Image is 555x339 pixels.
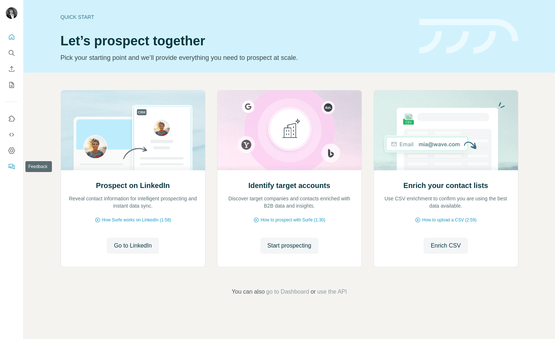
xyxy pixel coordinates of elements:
button: Use Surfe on LinkedIn [6,112,17,125]
p: Pick your starting point and we’ll provide everything you need to prospect at scale. [61,53,411,63]
button: Go to LinkedIn [107,238,159,254]
span: Start prospecting [268,241,311,250]
span: or [311,287,316,296]
button: Search [6,46,17,60]
span: How to upload a CSV (2:59) [422,217,476,223]
button: go to Dashboard [266,287,309,296]
span: Go to LinkedIn [114,241,152,250]
span: You can also [232,287,265,296]
p: Use CSV enrichment to confirm you are using the best data available. [381,195,511,209]
img: Identify target accounts [217,90,362,170]
span: Enrich CSV [431,241,461,250]
button: Quick start [6,30,17,44]
button: Enrich CSV [424,238,468,254]
button: Use Surfe API [6,128,17,141]
button: My lists [6,78,17,91]
button: Dashboard [6,144,17,157]
img: Enrich your contact lists [374,90,518,170]
h1: Let’s prospect together [61,34,411,48]
h2: Prospect on LinkedIn [96,180,170,191]
button: use the API [317,287,347,296]
span: How to prospect with Surfe (1:30) [261,217,325,223]
img: banner [419,19,518,54]
img: Prospect on LinkedIn [61,90,205,170]
h2: Enrich your contact lists [403,180,488,191]
p: Discover target companies and contacts enriched with B2B data and insights. [225,195,354,209]
span: How Surfe works on LinkedIn (1:58) [102,217,171,223]
img: Avatar [6,7,17,19]
button: Start prospecting [260,238,319,254]
button: Enrich CSV [6,62,17,75]
h2: Identify target accounts [248,180,330,191]
p: Reveal contact information for intelligent prospecting and instant data sync. [68,195,198,209]
div: Quick start [61,13,411,21]
button: Feedback [6,160,17,173]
